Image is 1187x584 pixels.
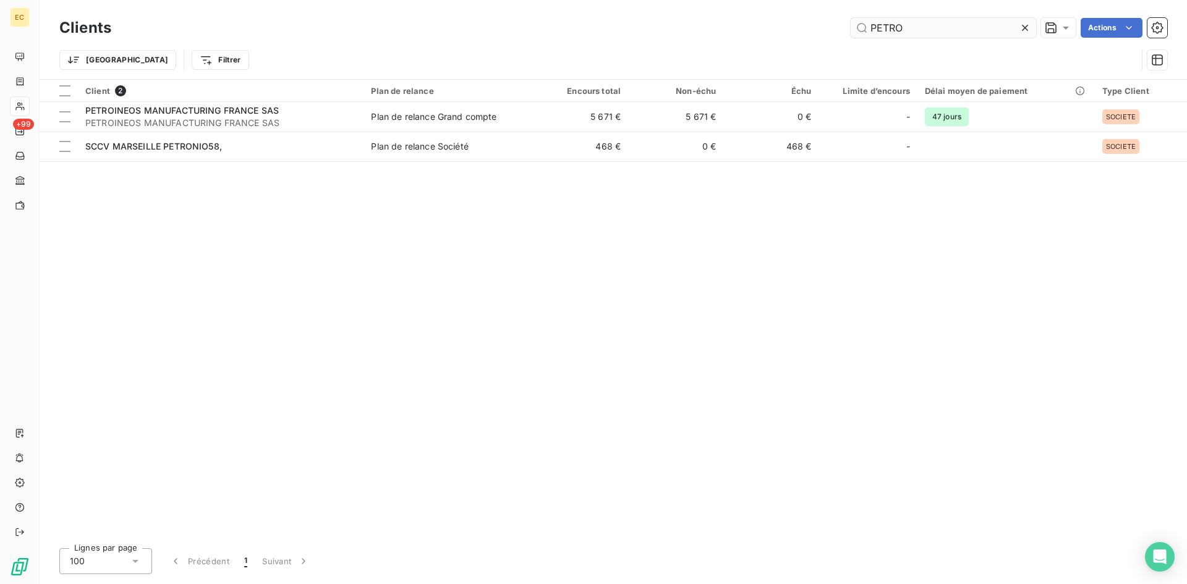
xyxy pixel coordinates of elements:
td: 5 671 € [628,102,723,132]
h3: Clients [59,17,111,39]
span: 100 [70,555,85,567]
div: Plan de relance Grand compte [371,111,496,123]
button: [GEOGRAPHIC_DATA] [59,50,176,70]
span: - [906,111,910,123]
td: 0 € [628,132,723,161]
button: Suivant [255,548,317,574]
div: Limite d’encours [826,86,909,96]
span: SOCIETE [1106,113,1136,121]
span: - [906,140,910,153]
div: Non-échu [636,86,716,96]
span: Client [85,86,110,96]
span: 47 jours [925,108,969,126]
a: +99 [10,121,29,141]
div: Type Client [1102,86,1180,96]
button: Précédent [162,548,237,574]
span: +99 [13,119,34,130]
span: 1 [244,555,247,567]
span: SCCV MARSEILLE PETRONIO58, [85,141,222,151]
td: 468 € [533,132,628,161]
div: Encours total [540,86,621,96]
div: Open Intercom Messenger [1145,542,1175,572]
input: Rechercher [851,18,1036,38]
button: 1 [237,548,255,574]
div: EC [10,7,30,27]
span: PETROINEOS MANUFACTURING FRANCE SAS [85,105,279,116]
span: PETROINEOS MANUFACTURING FRANCE SAS [85,117,356,129]
button: Filtrer [192,50,249,70]
div: Plan de relance Société [371,140,468,153]
span: SOCIETE [1106,143,1136,150]
td: 0 € [723,102,819,132]
div: Plan de relance [371,86,525,96]
div: Échu [731,86,811,96]
div: Délai moyen de paiement [925,86,1087,96]
img: Logo LeanPay [10,557,30,577]
span: 2 [115,85,126,96]
td: 5 671 € [533,102,628,132]
button: Actions [1081,18,1142,38]
td: 468 € [723,132,819,161]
